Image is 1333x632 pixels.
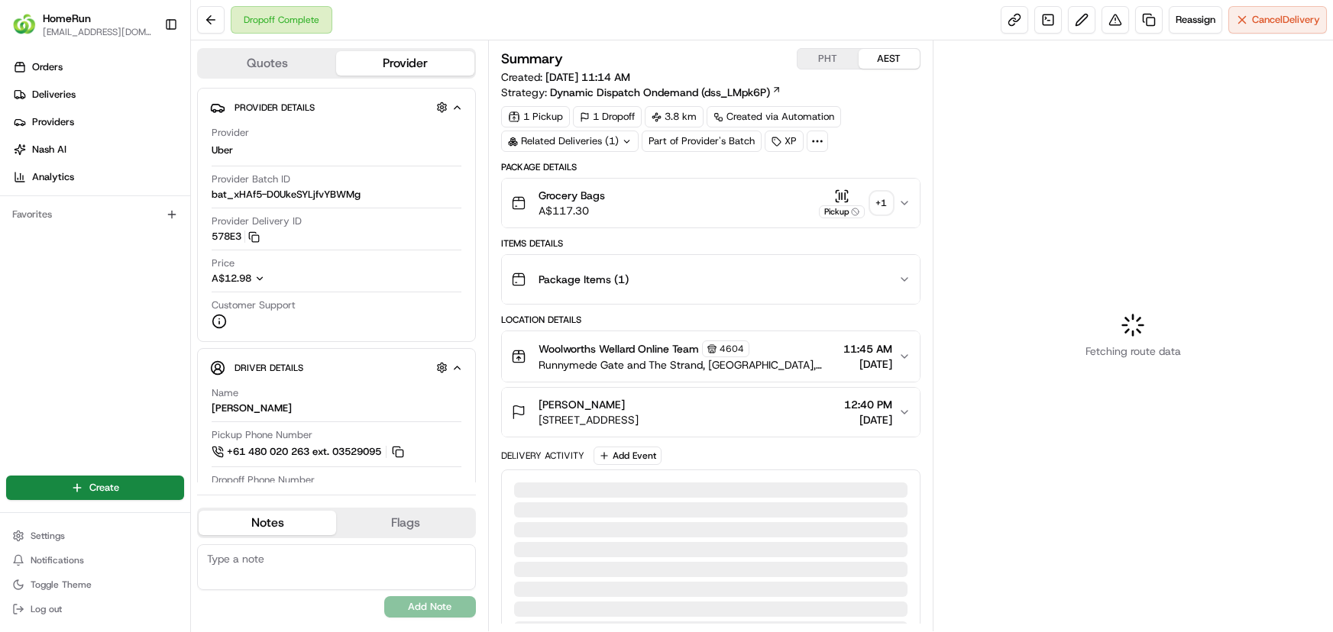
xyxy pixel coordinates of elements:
span: Price [212,256,235,270]
div: Favorites [6,202,184,227]
span: 12:40 PM [844,397,892,412]
span: A$117.30 [539,203,605,218]
span: Pickup Phone Number [212,428,312,442]
span: Reassign [1176,13,1215,27]
img: HomeRun [12,12,37,37]
span: [PERSON_NAME] [539,397,625,412]
span: Customer Support [212,298,296,312]
button: Add Event [594,447,662,465]
div: 3.8 km [645,106,704,127]
span: [DATE] 11:14 AM [545,70,630,84]
span: Notifications [31,554,84,566]
a: Providers [6,110,190,134]
span: Settings [31,530,65,542]
span: Analytics [32,170,74,184]
button: 578E3 [212,230,260,243]
span: 4604 [720,343,744,355]
a: Created via Automation [707,106,841,127]
button: Notes [199,511,336,535]
span: Provider Delivery ID [212,214,302,228]
button: Provider [336,51,474,76]
div: 1 Dropoff [573,106,642,127]
div: Delivery Activity [501,450,584,462]
a: +61 480 020 263 ext. 03529095 [212,443,406,460]
button: HomeRunHomeRun[EMAIL_ADDRESS][DOMAIN_NAME] [6,6,158,43]
span: Providers [32,115,74,129]
button: Quotes [199,51,336,76]
button: Flags [336,511,474,535]
a: Deliveries [6,82,190,107]
span: Create [89,481,119,495]
div: Location Details [501,314,920,326]
span: Deliveries [32,88,76,102]
span: Nash AI [32,143,66,156]
span: Name [212,386,238,400]
span: Created: [501,69,630,85]
span: Provider Batch ID [212,173,290,186]
span: Orders [32,60,63,74]
span: Grocery Bags [539,188,605,203]
span: Log out [31,603,62,615]
span: [DATE] [843,356,892,372]
button: [EMAIL_ADDRESS][DOMAIN_NAME] [43,26,152,38]
button: Settings [6,525,184,547]
a: Orders [6,55,190,79]
a: Dynamic Dispatch Ondemand (dss_LMpk6P) [550,85,781,100]
div: + 1 [871,192,892,214]
span: [STREET_ADDRESS] [539,412,639,427]
div: Package Details [501,161,920,173]
button: Toggle Theme [6,574,184,595]
span: Package Items ( 1 ) [539,272,629,287]
button: Create [6,476,184,500]
button: Grocery BagsA$117.30Pickup+1 [502,179,920,227]
button: HomeRun [43,11,91,26]
button: Driver Details [210,355,463,380]
div: 1 Pickup [501,106,570,127]
span: Dynamic Dispatch Ondemand (dss_LMpk6P) [550,85,770,100]
button: Woolworths Wellard Online Team4604Runnymede Gate and The Strand, [GEOGRAPHIC_DATA], [GEOGRAPHIC_D... [502,331,920,382]
span: A$12.98 [212,272,251,285]
span: 11:45 AM [843,341,892,356]
button: Log out [6,598,184,620]
div: Pickup [819,205,865,218]
button: PHT [798,49,859,69]
div: Strategy: [501,85,781,100]
span: Woolworths Wellard Online Team [539,341,699,356]
span: Provider [212,126,249,140]
button: [PERSON_NAME][STREET_ADDRESS]12:40 PM[DATE] [502,388,920,437]
button: CancelDelivery [1228,6,1327,34]
span: Toggle Theme [31,579,92,591]
div: [PERSON_NAME] [212,401,292,415]
button: Pickup+1 [819,189,892,218]
button: Package Items (1) [502,255,920,304]
button: Reassign [1169,6,1222,34]
span: Provider Details [235,102,315,114]
span: [DATE] [844,412,892,427]
button: Provider Details [210,95,463,120]
div: XP [765,131,804,152]
span: Fetching route data [1085,343,1181,359]
span: bat_xHAf5-D0UkeSYLjfvYBWMg [212,188,361,202]
span: Dropoff Phone Number [212,473,315,487]
div: Items Details [501,237,920,250]
a: Nash AI [6,137,190,162]
span: Cancel Delivery [1252,13,1320,27]
div: Related Deliveries (1) [501,131,639,152]
a: Analytics [6,165,190,189]
span: Runnymede Gate and The Strand, [GEOGRAPHIC_DATA], [GEOGRAPHIC_DATA] 6170, [GEOGRAPHIC_DATA] [539,357,837,372]
span: +61 480 020 263 ext. 03529095 [227,445,381,459]
button: Pickup [819,189,865,218]
h3: Summary [501,52,563,66]
span: Driver Details [235,362,303,374]
button: Notifications [6,550,184,571]
button: AEST [859,49,920,69]
button: A$12.98 [212,272,346,285]
span: Uber [212,143,233,157]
